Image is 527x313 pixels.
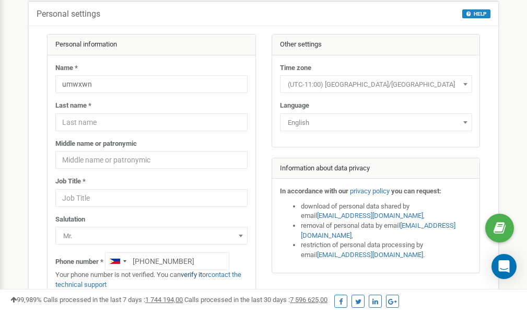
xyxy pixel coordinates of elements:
[317,212,423,219] a: [EMAIL_ADDRESS][DOMAIN_NAME]
[55,101,91,111] label: Last name *
[317,251,423,259] a: [EMAIL_ADDRESS][DOMAIN_NAME]
[181,271,202,279] a: verify it
[55,271,241,288] a: contact the technical support
[10,296,42,304] span: 99,989%
[272,34,480,55] div: Other settings
[55,151,248,169] input: Middle name or patronymic
[280,63,311,73] label: Time zone
[55,63,78,73] label: Name *
[55,270,248,289] p: Your phone number is not verified. You can or
[48,34,255,55] div: Personal information
[280,75,472,93] span: (UTC-11:00) Pacific/Midway
[145,296,183,304] u: 1 744 194,00
[301,202,472,221] li: download of personal data shared by email ,
[280,101,309,111] label: Language
[105,252,229,270] input: +1-800-555-55-55
[55,227,248,245] span: Mr.
[55,75,248,93] input: Name
[59,229,244,244] span: Mr.
[491,254,517,279] div: Open Intercom Messenger
[391,187,441,195] strong: you can request:
[301,240,472,260] li: restriction of personal data processing by email .
[55,113,248,131] input: Last name
[280,113,472,131] span: English
[350,187,390,195] a: privacy policy
[43,296,183,304] span: Calls processed in the last 7 days :
[55,139,137,149] label: Middle name or patronymic
[462,9,490,18] button: HELP
[272,158,480,179] div: Information about data privacy
[55,177,86,187] label: Job Title *
[37,9,100,19] h5: Personal settings
[55,257,103,267] label: Phone number *
[301,221,472,240] li: removal of personal data by email ,
[284,77,469,92] span: (UTC-11:00) Pacific/Midway
[301,222,455,239] a: [EMAIL_ADDRESS][DOMAIN_NAME]
[290,296,327,304] u: 7 596 625,00
[55,215,85,225] label: Salutation
[106,253,130,270] div: Telephone country code
[55,189,248,207] input: Job Title
[184,296,327,304] span: Calls processed in the last 30 days :
[280,187,348,195] strong: In accordance with our
[284,115,469,130] span: English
